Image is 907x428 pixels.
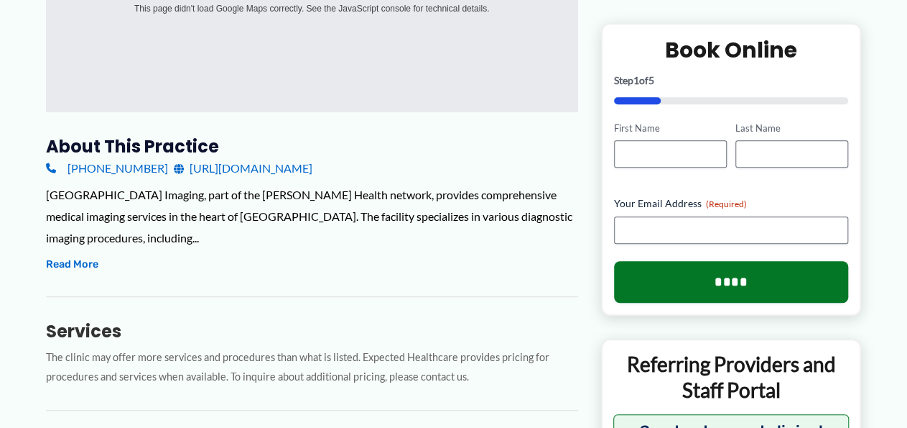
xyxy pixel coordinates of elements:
div: [GEOGRAPHIC_DATA] Imaging, part of the [PERSON_NAME] Health network, provides comprehensive medic... [46,184,578,248]
label: Last Name [735,122,848,135]
label: Your Email Address [614,197,849,211]
label: First Name [614,122,727,135]
p: Step of [614,76,849,86]
span: (Required) [706,199,747,210]
h2: Book Online [614,36,849,64]
span: 1 [633,74,639,86]
p: The clinic may offer more services and procedures than what is listed. Expected Healthcare provid... [46,348,578,387]
div: This page didn't load Google Maps correctly. See the JavaScript console for technical details. [103,1,521,17]
h3: Services [46,320,578,342]
p: Referring Providers and Staff Portal [613,352,850,404]
h3: About this practice [46,135,578,158]
a: [URL][DOMAIN_NAME] [174,158,312,179]
a: [PHONE_NUMBER] [46,158,168,179]
span: 5 [648,74,654,86]
button: Read More [46,256,98,273]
